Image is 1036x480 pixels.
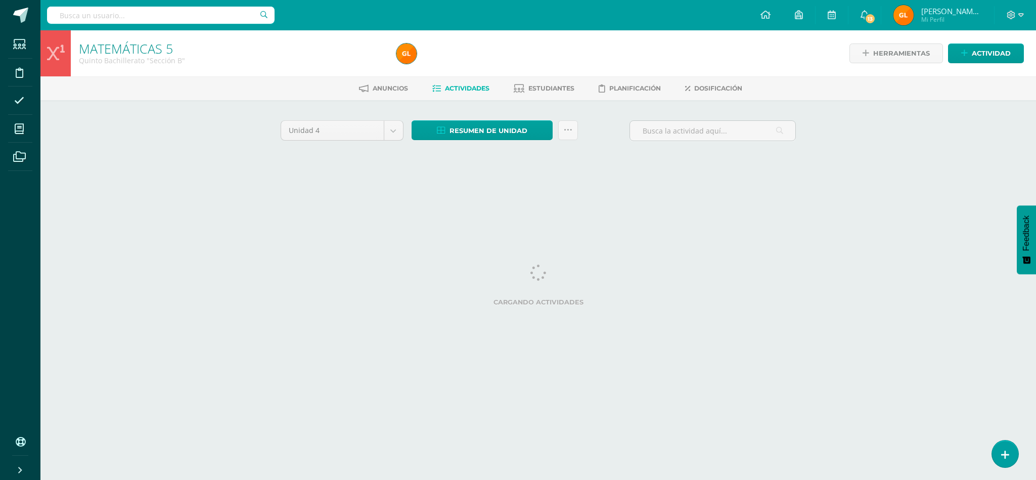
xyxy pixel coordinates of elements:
a: Anuncios [359,80,408,97]
span: Anuncios [373,84,408,92]
a: MATEMÁTICAS 5 [79,40,173,57]
span: Dosificación [694,84,742,92]
img: d2cef42ddc62b0eba814593b3d2dc4d6.png [893,5,914,25]
a: Estudiantes [514,80,574,97]
div: Quinto Bachillerato 'Sección B' [79,56,384,65]
a: Planificación [599,80,661,97]
a: Actividad [948,43,1024,63]
span: Actividades [445,84,489,92]
span: Planificación [609,84,661,92]
input: Busca la actividad aquí... [630,121,795,141]
span: Mi Perfil [921,15,982,24]
a: Herramientas [849,43,943,63]
a: Unidad 4 [281,121,403,140]
span: Estudiantes [528,84,574,92]
span: Unidad 4 [289,121,376,140]
span: Resumen de unidad [449,121,527,140]
h1: MATEMÁTICAS 5 [79,41,384,56]
span: Herramientas [873,44,930,63]
a: Actividades [432,80,489,97]
button: Feedback - Mostrar encuesta [1017,205,1036,274]
span: [PERSON_NAME] [PERSON_NAME] [921,6,982,16]
a: Resumen de unidad [412,120,553,140]
label: Cargando actividades [281,298,796,306]
a: Dosificación [685,80,742,97]
img: d2cef42ddc62b0eba814593b3d2dc4d6.png [396,43,417,64]
input: Busca un usuario... [47,7,275,24]
span: Actividad [972,44,1011,63]
span: 13 [865,13,876,24]
span: Feedback [1022,215,1031,251]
